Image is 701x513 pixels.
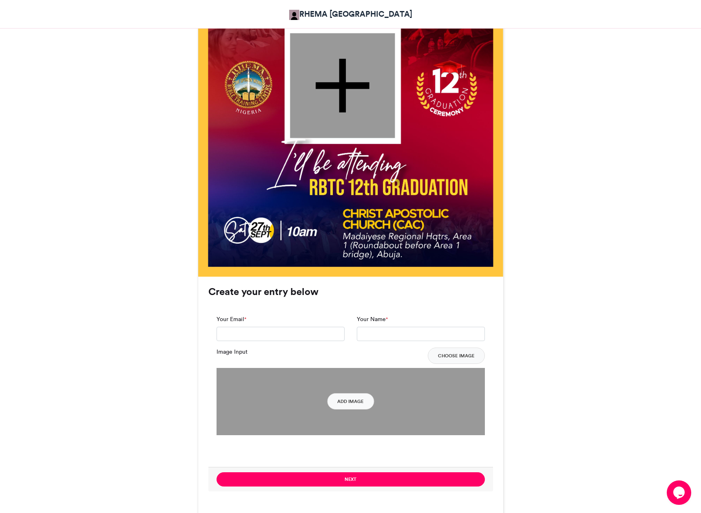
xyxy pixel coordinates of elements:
[428,348,485,364] button: Choose Image
[289,10,299,20] img: RHEMA NIGERIA
[667,480,693,505] iframe: chat widget
[217,472,485,487] button: Next
[289,8,412,20] a: RHEMA [GEOGRAPHIC_DATA]
[327,393,374,410] button: Add Image
[357,315,388,324] label: Your Name
[217,348,248,356] label: Image Input
[208,287,493,297] h3: Create your entry below
[217,315,246,324] label: Your Email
